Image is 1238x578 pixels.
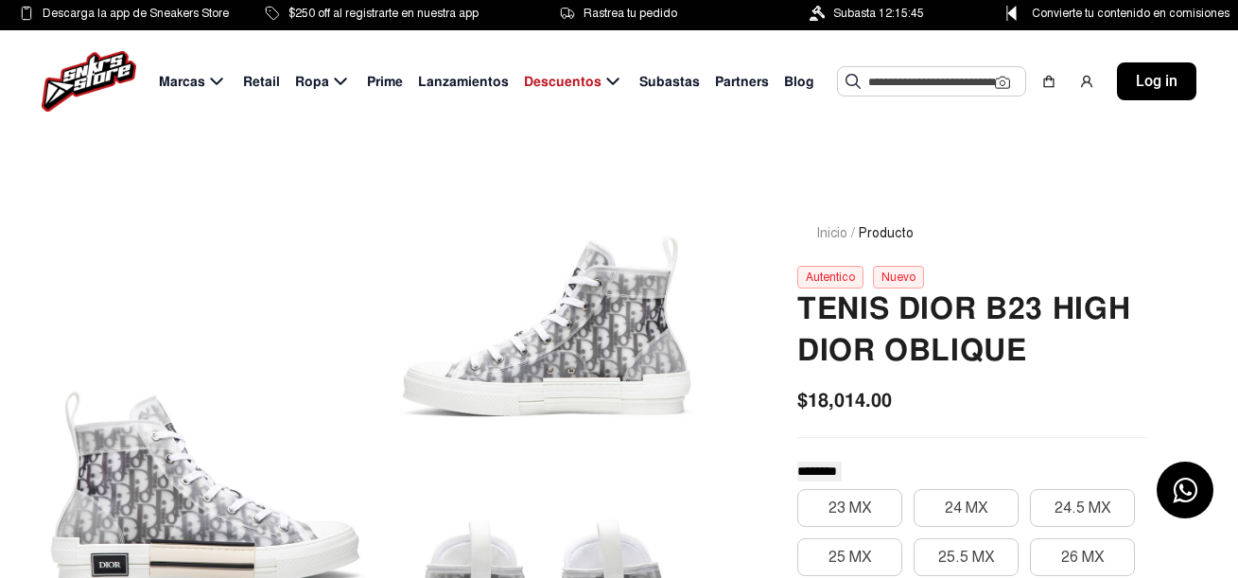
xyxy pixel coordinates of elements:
[797,538,902,576] button: 25 MX
[859,223,914,243] span: Producto
[43,3,229,24] span: Descarga la app de Sneakers Store
[1136,70,1177,93] span: Log in
[159,72,205,92] span: Marcas
[784,72,814,92] span: Blog
[1079,74,1094,89] img: user
[367,72,403,92] span: Prime
[873,266,924,289] div: Nuevo
[639,72,700,92] span: Subastas
[797,266,863,289] div: Autentico
[1032,3,1229,24] span: Convierte tu contenido en comisiones
[995,75,1010,90] img: Cámara
[816,225,847,241] a: Inicio
[295,72,329,92] span: Ropa
[833,3,924,24] span: Subasta 12:15:45
[1041,74,1056,89] img: shopping
[846,74,861,89] img: Buscar
[1000,6,1023,21] img: Control Point Icon
[914,489,1019,527] button: 24 MX
[584,3,677,24] span: Rastrea tu pedido
[797,386,892,414] span: $18,014.00
[243,72,280,92] span: Retail
[914,538,1019,576] button: 25.5 MX
[797,289,1147,372] h2: Tenis Dior B23 High Dior Oblique
[42,51,136,112] img: logo
[418,72,509,92] span: Lanzamientos
[1030,489,1135,527] button: 24.5 MX
[851,223,855,243] span: /
[715,72,769,92] span: Partners
[1030,538,1135,576] button: 26 MX
[288,3,479,24] span: $250 off al registrarte en nuestra app
[524,72,602,92] span: Descuentos
[797,489,902,527] button: 23 MX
